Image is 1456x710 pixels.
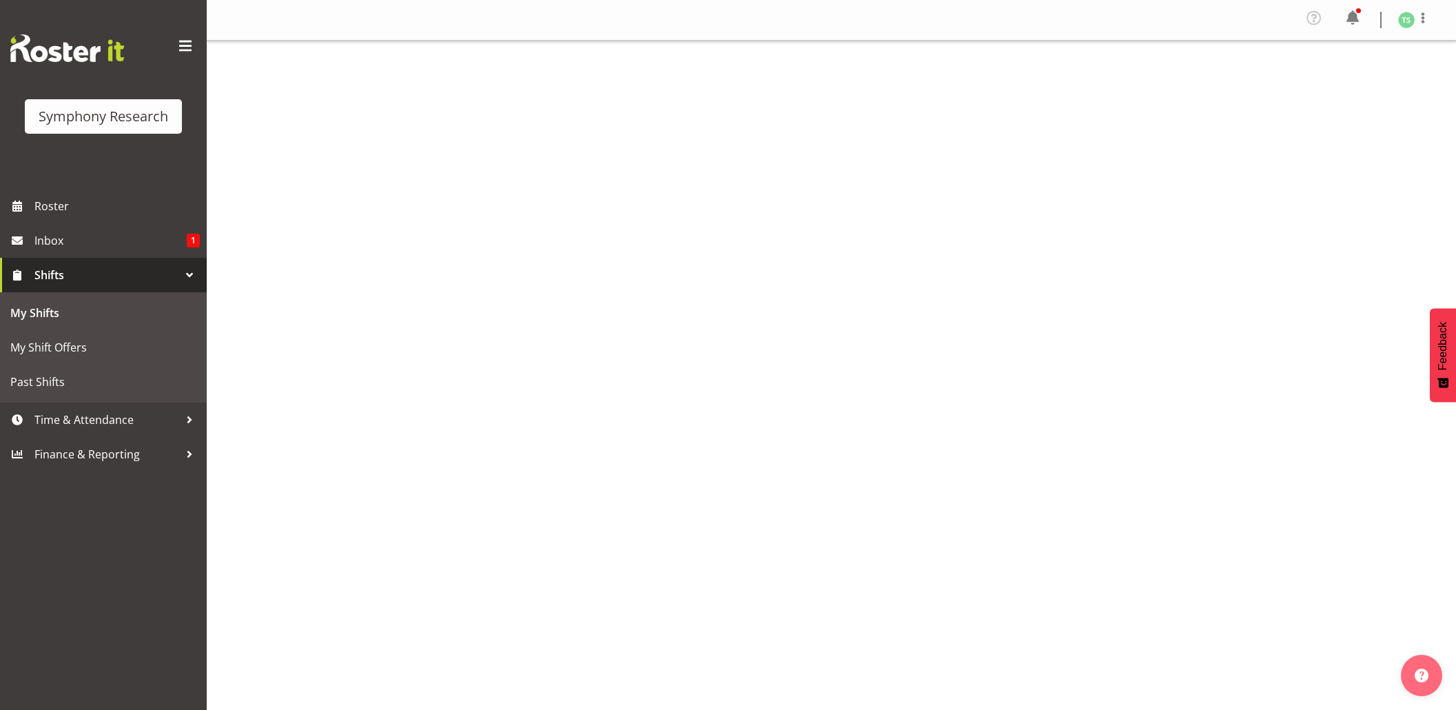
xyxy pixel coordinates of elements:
img: tanya-stebbing1954.jpg [1398,12,1415,28]
a: My Shift Offers [3,330,203,365]
span: Inbox [34,230,187,251]
button: Feedback - Show survey [1430,308,1456,402]
img: help-xxl-2.png [1415,669,1428,682]
img: Rosterit website logo [10,34,124,62]
span: 1 [187,234,200,247]
span: Finance & Reporting [34,444,179,465]
a: My Shifts [3,296,203,330]
span: Shifts [34,265,179,285]
span: Time & Attendance [34,409,179,430]
span: Past Shifts [10,372,196,392]
a: Past Shifts [3,365,203,399]
span: My Shifts [10,303,196,323]
span: Roster [34,196,200,216]
div: Symphony Research [39,106,168,127]
span: Feedback [1437,322,1449,370]
span: My Shift Offers [10,337,196,358]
